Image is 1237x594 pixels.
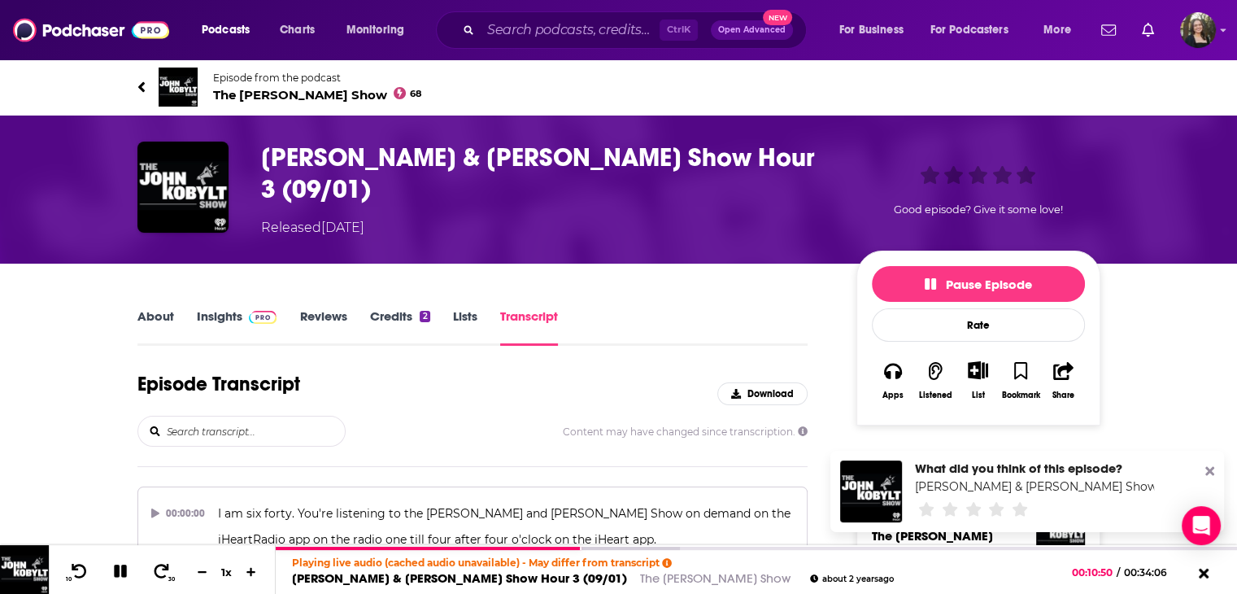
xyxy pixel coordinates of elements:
[213,72,422,84] span: Episode from the podcast
[292,557,894,569] p: Playing live audio (cached audio unavailable) - May differ from transcript
[1032,17,1091,43] button: open menu
[261,218,364,238] div: Released [DATE]
[810,574,894,583] div: about 2 years ago
[168,576,175,583] span: 30
[919,391,952,400] div: Listened
[165,417,345,446] input: Search transcript...
[640,570,791,586] a: The [PERSON_NAME] Show
[839,19,904,41] span: For Business
[1072,566,1117,579] span: 00:10:50
[1180,12,1216,48] span: Logged in as jessicasunpr
[292,570,627,586] a: [PERSON_NAME] & [PERSON_NAME] Show Hour 3 (09/01)
[346,19,404,41] span: Monitoring
[872,528,993,559] span: The [PERSON_NAME] Show
[660,20,698,41] span: Ctrl K
[920,17,1032,43] button: open menu
[915,461,1154,476] div: What did you think of this episode?
[213,566,241,579] div: 1 x
[1182,506,1221,545] div: Open Intercom Messenger
[137,372,300,396] h1: Episode Transcript
[197,308,277,346] a: InsightsPodchaser Pro
[763,10,792,25] span: New
[299,308,346,346] a: Reviews
[410,90,421,98] span: 68
[280,19,315,41] span: Charts
[747,388,794,400] span: Download
[972,390,985,400] div: List
[894,439,1063,478] a: Get this podcast via API
[872,266,1085,302] button: Pause Episode
[1001,391,1039,400] div: Bookmark
[137,142,229,233] img: John & Ken Show Hour 3 (09/01)
[872,351,914,410] button: Apps
[137,308,174,346] a: About
[190,17,271,43] button: open menu
[717,382,808,405] button: Download
[218,506,794,547] span: I am six forty. You're listening to the [PERSON_NAME] and [PERSON_NAME] Show on demand on the iHe...
[159,68,198,107] img: The John Kobylt Show
[1042,351,1084,410] button: Share
[369,308,429,346] a: Credits2
[882,391,904,400] div: Apps
[1180,12,1216,48] button: Show profile menu
[930,19,1008,41] span: For Podcasters
[872,308,1085,342] div: Rate
[711,20,793,40] button: Open AdvancedNew
[961,361,995,379] button: Show More Button
[500,308,558,346] a: Transcript
[451,11,822,49] div: Search podcasts, credits, & more...
[63,562,94,583] button: 10
[261,142,830,205] h3: John & Ken Show Hour 3 (09/01)
[1000,351,1042,410] button: Bookmark
[1052,391,1074,400] div: Share
[1117,566,1120,579] span: /
[335,17,425,43] button: open menu
[1095,16,1122,44] a: Show notifications dropdown
[718,26,786,34] span: Open Advanced
[137,68,1100,107] a: The John Kobylt ShowEpisode from the podcastThe [PERSON_NAME] Show68
[202,19,250,41] span: Podcasts
[828,17,924,43] button: open menu
[1043,19,1071,41] span: More
[453,308,477,346] a: Lists
[420,311,429,322] div: 2
[925,277,1032,292] span: Pause Episode
[249,311,277,324] img: Podchaser Pro
[66,576,72,583] span: 10
[137,487,808,566] button: 00:00:00I am six forty. You're listening to the [PERSON_NAME] and [PERSON_NAME] Show on demand on...
[1120,566,1183,579] span: 00:34:06
[894,203,1063,216] span: Good episode? Give it some love!
[563,426,808,438] span: Content may have changed since transcription.
[1135,16,1161,44] a: Show notifications dropdown
[481,17,660,43] input: Search podcasts, credits, & more...
[269,17,324,43] a: Charts
[151,500,206,526] div: 00:00:00
[1180,12,1216,48] img: User Profile
[13,15,169,46] img: Podchaser - Follow, Share and Rate Podcasts
[914,351,956,410] button: Listened
[872,528,993,559] a: The John Kobylt Show
[840,461,902,522] img: John & Ken Show Hour 3 (09/01)
[956,351,999,410] div: Show More ButtonList
[213,87,422,103] span: The [PERSON_NAME] Show
[147,562,178,583] button: 30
